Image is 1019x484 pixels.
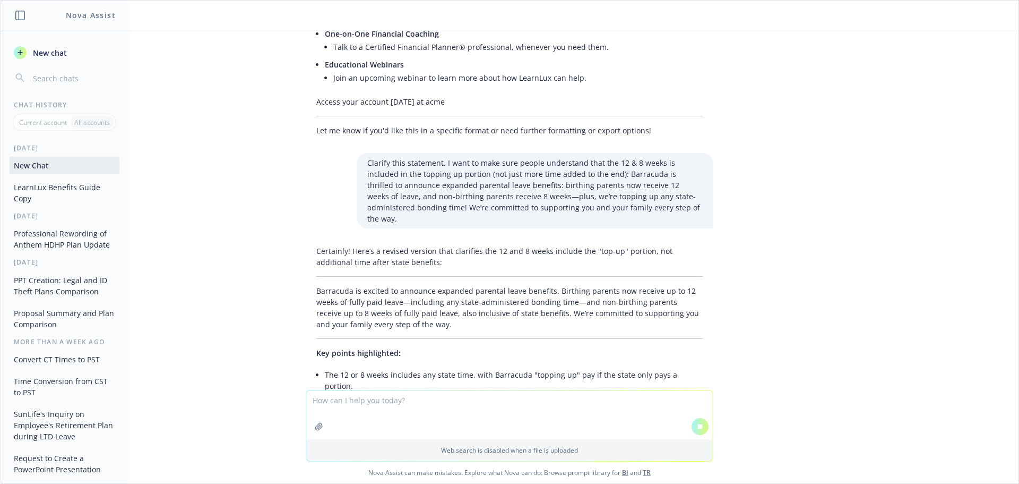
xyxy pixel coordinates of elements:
li: Join an upcoming webinar to learn more about how LearnLux can help. [333,70,703,86]
div: [DATE] [1,143,128,152]
button: Request to Create a PowerPoint Presentation [10,449,119,478]
p: Barracuda is excited to announce expanded parental leave benefits. Birthing parents now receive u... [316,285,703,330]
span: New chat [31,47,67,58]
p: Let me know if you'd like this in a specific format or need further formatting or export options! [316,125,703,136]
button: Professional Rewording of Anthem HDHP Plan Update [10,225,119,253]
a: BI [622,468,628,477]
p: Clarify this statement. I want to make sure people understand that the 12 & 8 weeks is included i... [367,157,703,224]
p: Access your account [DATE] at acme [316,96,703,107]
input: Search chats [31,71,115,86]
span: One-on-One Financial Coaching [325,29,439,39]
button: Convert CT Times to PST [10,351,119,368]
a: TR [643,468,651,477]
p: Current account [19,118,67,127]
span: Key points highlighted: [316,348,401,358]
li: The 12 or 8 weeks includes any state time, with Barracuda "topping up" pay if the state only pays... [325,367,703,394]
div: [DATE] [1,211,128,220]
button: Proposal Summary and Plan Comparison [10,304,119,333]
div: More than a week ago [1,337,128,346]
button: SunLife's Inquiry on Employee's Retirement Plan during LTD Leave [10,405,119,445]
span: Educational Webinars [325,60,404,70]
div: [DATE] [1,258,128,267]
li: Talk to a Certified Financial Planner® professional, whenever you need them. [333,39,703,55]
p: All accounts [74,118,110,127]
button: LearnLux Benefits Guide Copy [10,179,119,207]
p: Certainly! Here’s a revised version that clarifies the 12 and 8 weeks include the "top-up" portio... [316,245,703,268]
h1: Nova Assist [66,10,116,21]
button: PPT Creation: Legal and ID Theft Plans Comparison [10,271,119,300]
span: Nova Assist can make mistakes. Explore what Nova can do: Browse prompt library for and [5,462,1014,483]
button: Time Conversion from CST to PST [10,372,119,401]
button: New chat [10,43,119,62]
button: New Chat [10,157,119,174]
p: Web search is disabled when a file is uploaded [313,446,706,455]
div: Chat History [1,100,128,109]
